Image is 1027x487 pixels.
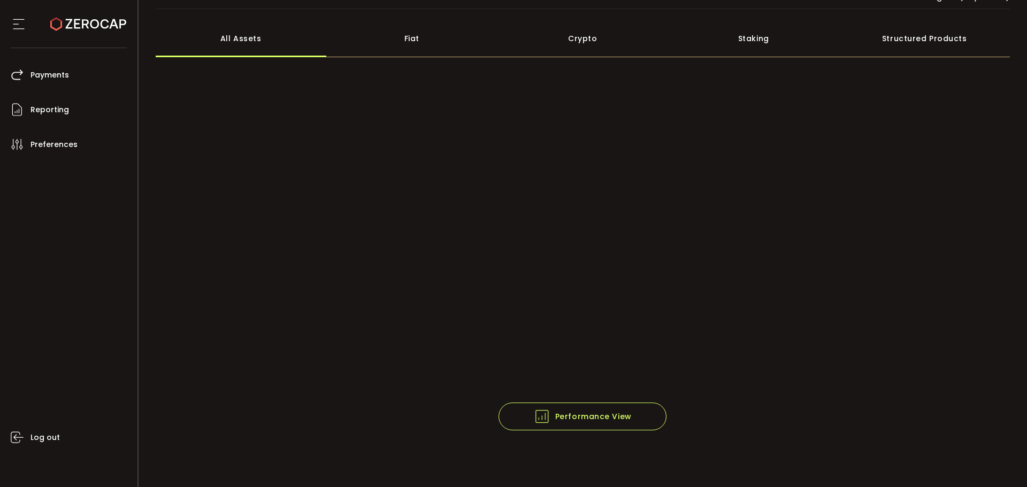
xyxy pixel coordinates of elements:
span: Preferences [30,137,78,152]
button: Performance View [499,403,666,430]
div: Staking [668,20,839,57]
span: Payments [30,67,69,83]
span: Log out [30,430,60,445]
span: Reporting [30,102,69,118]
iframe: Chat Widget [974,436,1027,487]
div: Structured Products [839,20,1010,57]
span: Performance View [534,408,632,424]
div: Fiat [326,20,497,57]
div: Crypto [497,20,669,57]
div: All Assets [156,20,327,57]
